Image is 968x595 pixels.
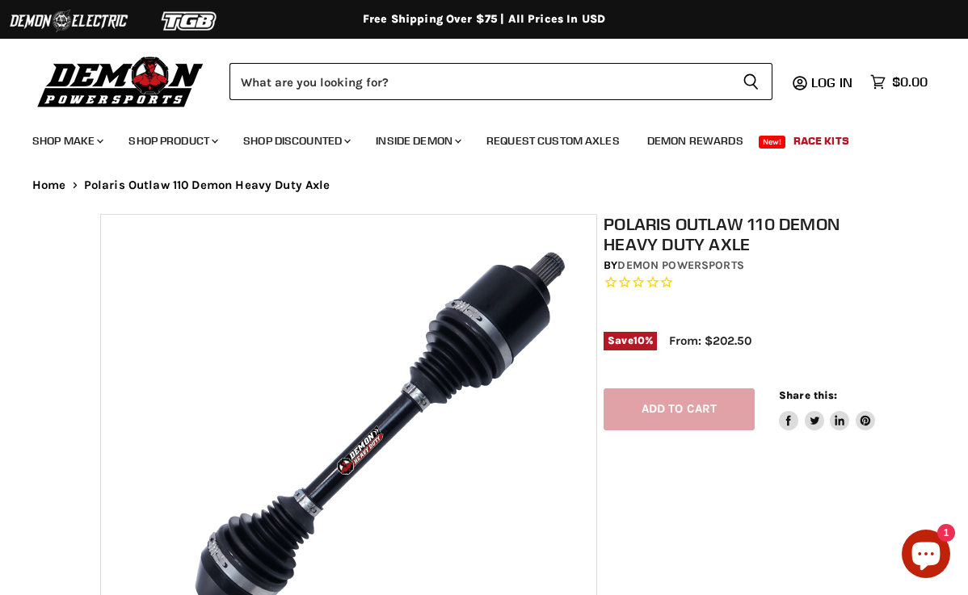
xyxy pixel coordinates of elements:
[20,118,924,157] ul: Main menu
[779,388,875,431] aside: Share this:
[604,214,874,254] h1: Polaris Outlaw 110 Demon Heavy Duty Axle
[116,124,228,157] a: Shop Product
[129,6,250,36] img: TGB Logo 2
[20,124,113,157] a: Shop Make
[779,389,837,401] span: Share this:
[229,63,730,100] input: Search
[811,74,852,90] span: Log in
[84,178,330,192] span: Polaris Outlaw 110 Demon Heavy Duty Axle
[897,530,955,582] inbox-online-store-chat: Shopify online store chat
[229,63,772,100] form: Product
[604,257,874,274] div: by
[730,63,772,100] button: Search
[759,136,786,149] span: New!
[617,258,743,272] a: Demon Powersports
[635,124,755,157] a: Demon Rewards
[474,124,632,157] a: Request Custom Axles
[32,52,209,110] img: Demon Powersports
[231,124,360,157] a: Shop Discounted
[604,332,657,350] span: Save %
[781,124,861,157] a: Race Kits
[364,124,471,157] a: Inside Demon
[633,334,645,346] span: 10
[8,6,129,36] img: Demon Electric Logo 2
[604,274,874,291] span: Rated 0.0 out of 5 stars 0 reviews
[804,75,862,90] a: Log in
[862,70,936,94] a: $0.00
[669,333,751,348] span: From: $202.50
[32,178,66,192] a: Home
[892,74,928,90] span: $0.00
